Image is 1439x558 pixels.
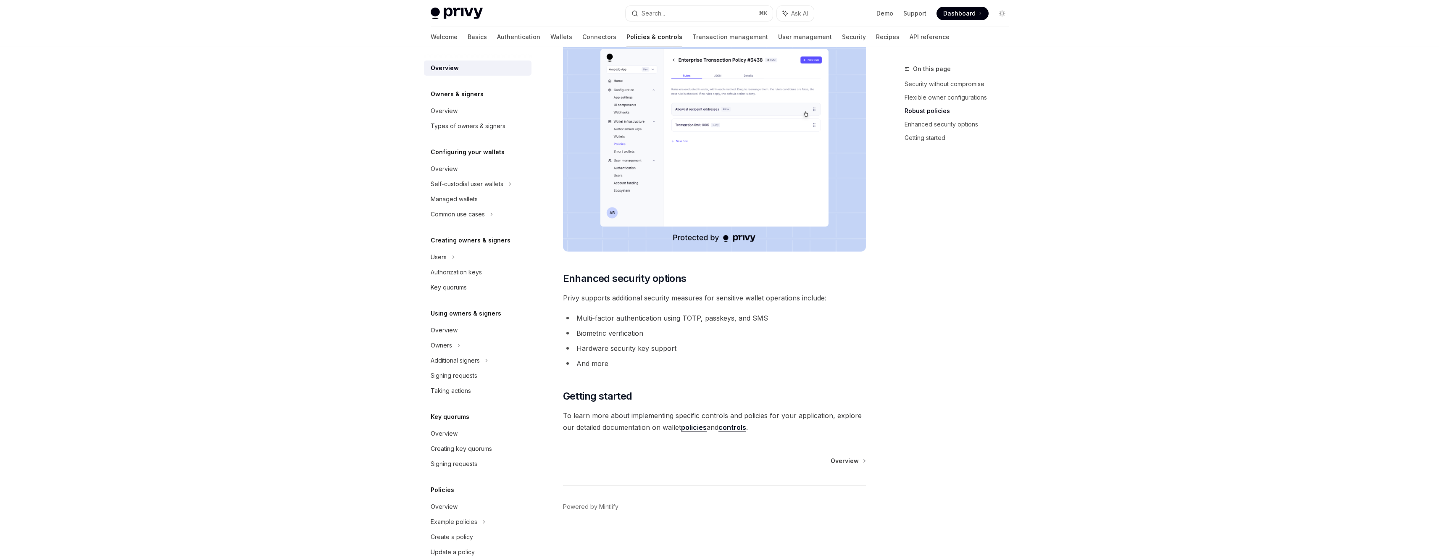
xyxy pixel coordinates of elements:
[424,61,531,76] a: Overview
[910,27,950,47] a: API reference
[582,27,616,47] a: Connectors
[563,292,866,304] span: Privy supports additional security measures for sensitive wallet operations include:
[642,8,665,18] div: Search...
[431,502,458,512] div: Overview
[424,323,531,338] a: Overview
[563,390,632,403] span: Getting started
[777,6,814,21] button: Ask AI
[431,485,454,495] h5: Policies
[424,529,531,545] a: Create a policy
[778,27,832,47] a: User management
[563,327,866,339] li: Biometric verification
[905,104,1015,118] a: Robust policies
[431,252,447,262] div: Users
[913,64,951,74] span: On this page
[431,267,482,277] div: Authorization keys
[905,77,1015,91] a: Security without compromise
[626,27,682,47] a: Policies & controls
[831,457,859,465] span: Overview
[431,235,510,245] h5: Creating owners & signers
[718,423,746,432] a: controls
[563,35,866,252] img: images/Policies.png
[905,118,1015,131] a: Enhanced security options
[550,27,572,47] a: Wallets
[424,118,531,134] a: Types of owners & signers
[424,456,531,471] a: Signing requests
[431,209,485,219] div: Common use cases
[943,9,976,18] span: Dashboard
[563,342,866,354] li: Hardware security key support
[424,426,531,441] a: Overview
[903,9,926,18] a: Support
[431,27,458,47] a: Welcome
[431,282,467,292] div: Key quorums
[876,27,900,47] a: Recipes
[431,386,471,396] div: Taking actions
[563,272,687,285] span: Enhanced security options
[424,192,531,207] a: Managed wallets
[937,7,989,20] a: Dashboard
[431,147,505,157] h5: Configuring your wallets
[431,164,458,174] div: Overview
[995,7,1009,20] button: Toggle dark mode
[905,91,1015,104] a: Flexible owner configurations
[876,9,893,18] a: Demo
[431,412,469,422] h5: Key quorums
[424,441,531,456] a: Creating key quorums
[497,27,540,47] a: Authentication
[791,9,808,18] span: Ask AI
[424,265,531,280] a: Authorization keys
[431,325,458,335] div: Overview
[431,371,477,381] div: Signing requests
[431,63,459,73] div: Overview
[431,89,484,99] h5: Owners & signers
[424,280,531,295] a: Key quorums
[431,444,492,454] div: Creating key quorums
[431,517,477,527] div: Example policies
[626,6,773,21] button: Search...⌘K
[563,410,866,433] span: To learn more about implementing specific controls and policies for your application, explore our...
[431,355,480,366] div: Additional signers
[424,499,531,514] a: Overview
[563,358,866,369] li: And more
[424,161,531,176] a: Overview
[759,10,768,17] span: ⌘ K
[431,194,478,204] div: Managed wallets
[431,429,458,439] div: Overview
[424,368,531,383] a: Signing requests
[424,103,531,118] a: Overview
[692,27,768,47] a: Transaction management
[905,131,1015,145] a: Getting started
[431,8,483,19] img: light logo
[431,532,473,542] div: Create a policy
[431,308,501,318] h5: Using owners & signers
[431,340,452,350] div: Owners
[681,423,707,432] a: policies
[431,547,475,557] div: Update a policy
[431,106,458,116] div: Overview
[563,312,866,324] li: Multi-factor authentication using TOTP, passkeys, and SMS
[468,27,487,47] a: Basics
[431,179,503,189] div: Self-custodial user wallets
[842,27,866,47] a: Security
[431,459,477,469] div: Signing requests
[431,121,505,131] div: Types of owners & signers
[563,503,618,511] a: Powered by Mintlify
[831,457,865,465] a: Overview
[424,383,531,398] a: Taking actions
